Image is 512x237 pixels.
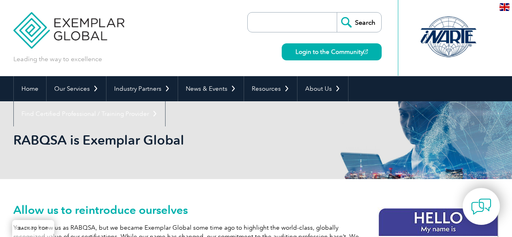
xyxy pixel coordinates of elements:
img: open_square.png [363,49,368,54]
a: Resources [244,76,297,101]
h2: RABQSA is Exemplar Global [13,134,353,147]
a: News & Events [178,76,244,101]
img: en [499,3,510,11]
h2: Allow us to reintroduce ourselves [13,203,499,216]
a: Our Services [47,76,106,101]
a: Find Certified Professional / Training Provider [14,101,165,126]
a: Home [14,76,46,101]
a: Login to the Community [282,43,382,60]
p: Leading the way to excellence [13,55,102,64]
input: Search [337,13,381,32]
a: BACK TO TOP [12,220,54,237]
a: Industry Partners [106,76,178,101]
a: About Us [297,76,348,101]
img: contact-chat.png [471,196,491,217]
